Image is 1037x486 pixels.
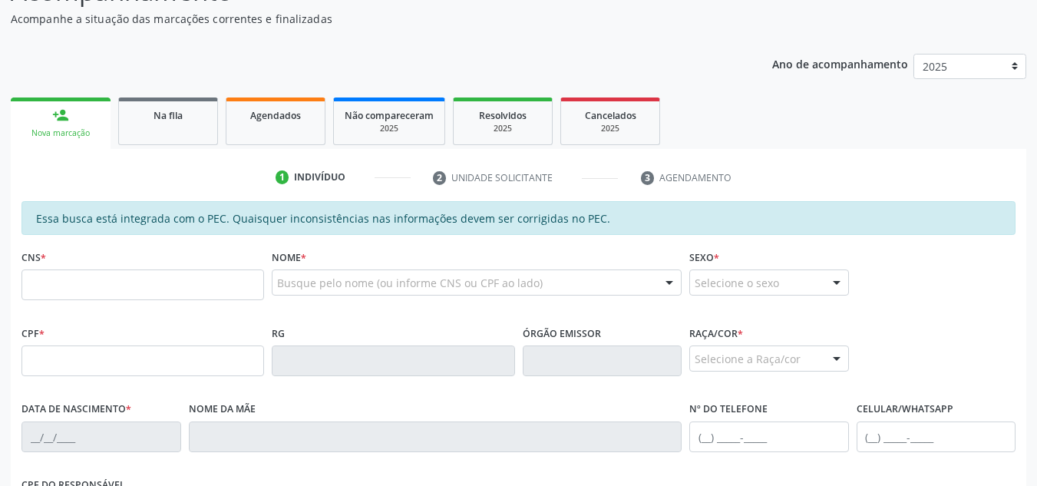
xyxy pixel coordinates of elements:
label: Sexo [689,246,719,269]
div: Indivíduo [294,170,345,184]
span: Busque pelo nome (ou informe CNS ou CPF ao lado) [277,275,543,291]
label: CNS [21,246,46,269]
label: RG [272,322,285,345]
p: Ano de acompanhamento [772,54,908,73]
div: 2025 [464,123,541,134]
p: Acompanhe a situação das marcações correntes e finalizadas [11,11,722,27]
input: (__) _____-_____ [689,422,849,452]
div: 2025 [572,123,649,134]
label: Nº do Telefone [689,398,768,422]
label: Celular/WhatsApp [857,398,953,422]
div: 1 [276,170,289,184]
label: Data de nascimento [21,398,131,422]
span: Selecione o sexo [695,275,779,291]
span: Na fila [154,109,183,122]
span: Agendados [250,109,301,122]
input: (__) _____-_____ [857,422,1016,452]
span: Resolvidos [479,109,527,122]
label: Nome da mãe [189,398,256,422]
label: CPF [21,322,45,345]
div: Essa busca está integrada com o PEC. Quaisquer inconsistências nas informações devem ser corrigid... [21,201,1016,235]
div: Nova marcação [21,127,100,139]
input: __/__/____ [21,422,181,452]
label: Nome [272,246,306,269]
span: Cancelados [585,109,636,122]
label: Órgão emissor [523,322,601,345]
span: Não compareceram [345,109,434,122]
label: Raça/cor [689,322,743,345]
span: Selecione a Raça/cor [695,351,801,367]
div: 2025 [345,123,434,134]
div: person_add [52,107,69,124]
